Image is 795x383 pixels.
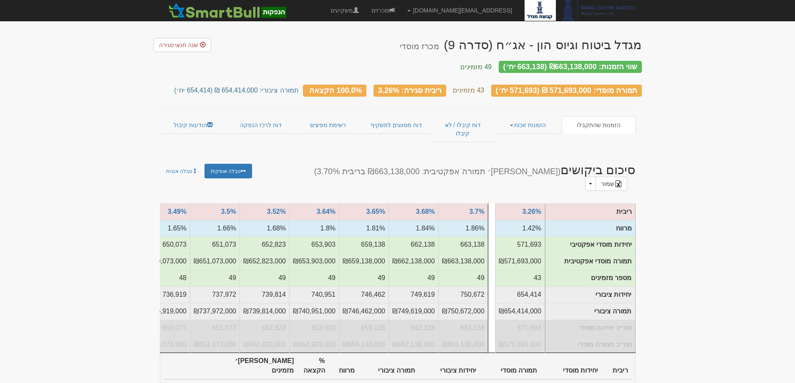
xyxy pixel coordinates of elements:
[159,42,199,48] span: שנה תנאי סגירה
[240,253,289,270] td: תמורה אפקטיבית
[339,287,389,303] td: יחידות ציבורי
[495,270,545,287] td: מספר מזמינים
[495,303,545,320] td: תמורה ציבורי
[227,353,297,379] th: [PERSON_NAME]׳ מזמינים
[339,336,389,353] td: סה״כ תמורה
[545,270,635,287] td: מספר מזמינים
[389,336,438,353] td: סה״כ תמורה
[289,287,339,303] td: יחידות ציבורי
[374,85,446,97] div: ריבית סגירה: 3.26%
[366,208,385,215] a: 3.65%
[339,270,389,287] td: מספר מזמינים
[545,237,635,253] td: יחידות מוסדי אפקטיבי
[240,320,289,336] td: סה״כ יחידות
[389,253,438,270] td: תמורה אפקטיבית
[545,203,635,220] td: ריבית
[339,303,389,320] td: תמורה ציבורי
[400,42,439,51] small: מכרז מוסדי
[541,353,602,379] th: יחידות מוסדי
[438,287,488,303] td: יחידות ציבורי
[190,336,240,353] td: סה״כ תמורה
[240,220,289,237] td: מרווח
[480,353,541,379] th: תמורה מוסדי
[460,63,492,70] small: 49 מזמינים
[339,220,389,237] td: מרווח
[240,287,289,303] td: יחידות ציבורי
[204,164,252,178] a: טבלה אופקית
[438,253,488,270] td: תמורה אפקטיבית
[545,287,635,303] td: יחידות ציבורי
[438,237,488,253] td: יחידות אפקטיבי
[240,336,289,353] td: סה״כ תמורה
[275,163,642,191] h2: סיכום ביקושים
[190,303,240,320] td: תמורה ציבורי
[154,38,212,52] a: שנה תנאי סגירה
[416,208,435,215] a: 3.68%
[438,320,488,336] td: סה״כ יחידות
[545,336,635,353] td: סה״כ תמורה מוסדי
[469,208,484,215] a: 3.7%
[141,320,190,336] td: סה״כ יחידות
[545,320,635,336] td: סה״כ יחידות מוסדי
[339,320,389,336] td: סה״כ יחידות
[545,253,635,270] td: תמורה מוסדי אפקטיבית
[317,208,336,215] a: 3.64%
[190,270,240,287] td: מספר מזמינים
[495,253,545,270] td: תמורה אפקטיבית
[438,336,488,353] td: סה״כ תמורה
[522,208,541,215] a: 3.26%
[141,303,190,320] td: תמורה ציבורי
[190,287,240,303] td: יחידות ציבורי
[389,220,438,237] td: מרווח
[438,303,488,320] td: תמורה ציבורי
[339,253,389,270] td: תמורה אפקטיבית
[495,287,545,303] td: יחידות ציבורי
[419,353,480,379] th: יחידות ציבורי
[190,320,240,336] td: סה״כ יחידות
[221,208,236,215] a: 3.5%
[545,220,635,237] td: מרווח
[400,38,641,52] div: מגדל ביטוח וגיוס הון - אג״ח (סדרה 9) - הנפקה לציבור
[160,116,227,134] a: הודעות קיבול
[289,303,339,320] td: תמורה ציבורי
[491,85,642,97] div: תמורה מוסדי: 571,693,000 ₪ (571,693 יח׳)
[240,237,289,253] td: יחידות אפקטיבי
[431,116,494,142] a: דוח קיבלו / לא קיבלו
[438,220,488,237] td: מרווח
[309,86,362,94] span: 100.0% הקצאה כולל מגבלות
[141,336,190,353] td: סה״כ תמורה
[389,237,438,253] td: יחידות אפקטיבי
[141,253,190,270] td: תמורה אפקטיבית
[227,116,294,134] a: דוח לרכז הנפקה
[240,303,289,320] td: תמורה ציבורי
[453,87,484,94] small: 43 מזמינים
[289,270,339,287] td: מספר מזמינים
[545,303,635,320] td: תמורה ציבורי
[361,116,431,134] a: דוח מסווגים לתשקיף
[562,116,635,134] a: הזמנות שהתקבלו
[289,253,339,270] td: תמורה אפקטיבית
[438,270,488,287] td: מספר מזמינים
[495,116,562,134] a: הזמנות זוכות
[389,287,438,303] td: יחידות ציבורי
[289,237,339,253] td: יחידות אפקטיבי
[495,336,545,353] td: סה״כ תמורה
[160,164,204,178] a: טבלה אנכית
[602,353,631,379] th: ריבית
[314,167,561,176] small: ([PERSON_NAME]׳ תמורה אפקטיבית: ₪663,138,000 בריבית 3.70%)
[267,208,286,215] a: 3.52%
[294,116,361,134] a: רשימת מפיצים
[596,177,627,191] a: שמור
[495,320,545,336] td: סה״כ יחידות
[190,237,240,253] td: יחידות אפקטיבי
[389,303,438,320] td: תמורה ציבורי
[240,270,289,287] td: מספר מזמינים
[141,270,190,287] td: מספר מזמינים
[615,180,622,187] img: excel-file-black.png
[141,287,190,303] td: יחידות ציבורי
[389,270,438,287] td: מספר מזמינים
[389,320,438,336] td: סה״כ יחידות
[190,220,240,237] td: מרווח
[339,237,389,253] td: יחידות אפקטיבי
[289,336,339,353] td: סה״כ תמורה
